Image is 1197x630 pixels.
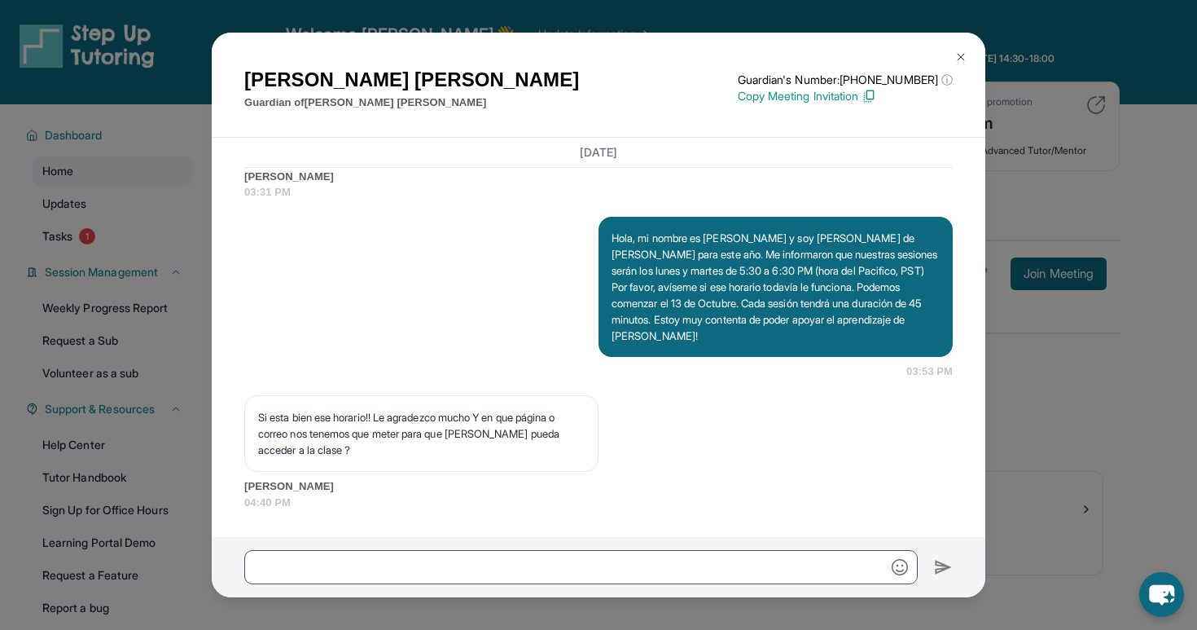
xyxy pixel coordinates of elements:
p: Si esta bien ese horario!! Le agradezco mucho Y en que página o correo nos tenemos que meter para... [258,409,585,458]
span: 03:53 PM [906,363,953,380]
span: [PERSON_NAME] [244,478,953,495]
h3: [DATE] [244,144,953,161]
span: ⓘ [941,72,953,88]
img: Copy Icon [862,89,876,104]
p: Copy Meeting Invitation [738,88,953,104]
span: 04:40 PM [244,495,953,511]
img: Send icon [934,557,953,577]
span: 03:31 PM [244,184,953,200]
img: Close Icon [954,51,967,64]
img: Emoji [892,559,908,575]
p: Hola, mi nombre es [PERSON_NAME] y soy [PERSON_NAME] de [PERSON_NAME] para este año. Me informaro... [612,230,940,344]
span: [PERSON_NAME] [244,169,953,185]
p: Guardian's Number: [PHONE_NUMBER] [738,72,953,88]
button: chat-button [1139,572,1184,617]
p: Guardian of [PERSON_NAME] [PERSON_NAME] [244,95,579,111]
h1: [PERSON_NAME] [PERSON_NAME] [244,65,579,95]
